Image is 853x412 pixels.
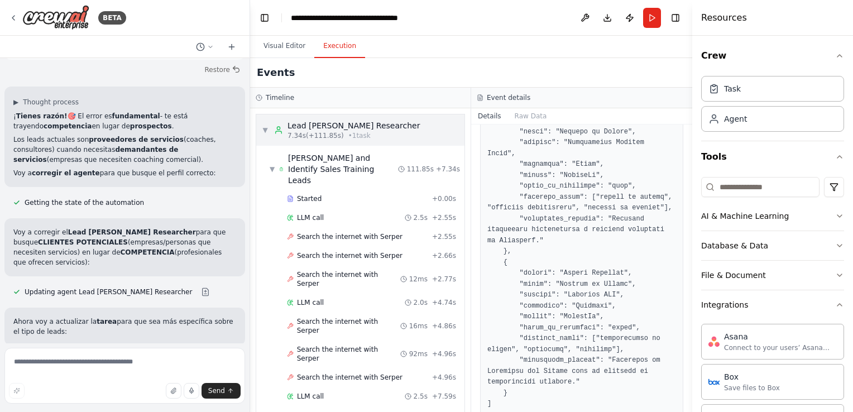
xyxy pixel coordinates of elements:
[297,213,324,222] span: LLM call
[724,113,747,124] div: Agent
[121,248,175,256] strong: COMPETENCIA
[432,298,456,307] span: + 4.74s
[701,231,844,260] button: Database & Data
[701,210,789,222] div: AI & Machine Learning
[184,383,199,399] button: Click to speak your automation idea
[297,232,402,241] span: Search the internet with Serper
[701,299,748,310] div: Integrations
[191,40,218,54] button: Switch to previous chat
[414,298,428,307] span: 2.0s
[668,10,683,26] button: Hide right sidebar
[32,169,100,177] strong: corregir el agente
[16,112,68,120] strong: Tienes razón!
[9,383,25,399] button: Improve this prompt
[701,71,844,141] div: Crew
[314,35,365,58] button: Execution
[724,384,780,392] div: Save files to Box
[97,318,117,325] strong: tarea
[724,331,837,342] div: Asana
[701,270,766,281] div: File & Document
[701,240,768,251] div: Database & Data
[701,141,844,173] button: Tools
[724,83,741,94] div: Task
[407,165,434,174] span: 111.85s
[297,270,400,288] span: Search the internet with Serper
[13,317,236,337] p: Ahora voy a actualizar la para que sea más específica sobre el tipo de leads:
[200,62,245,78] button: Restore
[487,93,530,102] h3: Event details
[25,288,192,296] span: Updating agent Lead [PERSON_NAME] Researcher
[432,213,456,222] span: + 2.55s
[98,11,126,25] div: BETA
[432,392,456,401] span: + 7.59s
[13,98,18,107] span: ▶
[701,290,844,319] button: Integrations
[44,122,92,130] strong: competencia
[13,111,236,131] p: ¡ 🎯 El error es - te está trayendo en lugar de .
[130,122,172,130] strong: prospectos
[262,126,269,135] span: ▼
[287,120,420,131] div: Lead [PERSON_NAME] Researcher
[13,98,79,107] button: ▶Thought process
[708,336,720,347] img: Asana
[432,373,456,382] span: + 4.96s
[508,108,554,124] button: Raw Data
[22,5,89,30] img: Logo
[432,349,456,358] span: + 4.96s
[208,386,225,395] span: Send
[701,261,844,290] button: File & Document
[202,383,241,399] button: Send
[297,251,402,260] span: Search the internet with Serper
[724,343,837,352] div: Connect to your users’ Asana accounts
[223,40,241,54] button: Start a new chat
[297,194,322,203] span: Started
[166,383,181,399] button: Upload files
[13,135,236,165] p: Los leads actuales son (coaches, consultores) cuando necesitas (empresas que necesiten coaching c...
[257,65,295,80] h2: Events
[23,98,79,107] span: Thought process
[724,371,780,382] div: Box
[708,376,720,387] img: Box
[432,251,456,260] span: + 2.66s
[432,322,456,330] span: + 4.86s
[436,165,460,174] span: + 7.34s
[89,136,184,143] strong: proveedores de servicios
[287,131,344,140] span: 7.34s (+111.85s)
[414,392,428,401] span: 2.5s
[13,227,236,267] p: Voy a corregir el para que busque (empresas/personas que necesiten servicios) en lugar de (profes...
[297,392,324,401] span: LLM call
[701,40,844,71] button: Crew
[112,112,160,120] strong: fundamental
[297,345,400,363] span: Search the internet with Serper
[13,168,236,178] p: Voy a para que busque el perfil correcto:
[701,202,844,231] button: AI & Machine Learning
[471,108,508,124] button: Details
[297,373,402,382] span: Search the internet with Serper
[68,228,196,236] strong: Lead [PERSON_NAME] Researcher
[297,298,324,307] span: LLM call
[288,152,398,186] span: [PERSON_NAME] and Identify Sales Training Leads
[409,349,428,358] span: 92ms
[291,12,416,23] nav: breadcrumb
[432,194,456,203] span: + 0.00s
[266,93,294,102] h3: Timeline
[270,165,275,174] span: ▼
[348,131,371,140] span: • 1 task
[432,275,456,284] span: + 2.77s
[255,35,314,58] button: Visual Editor
[25,198,144,207] span: Getting the state of the automation
[701,11,747,25] h4: Resources
[257,10,272,26] button: Hide left sidebar
[414,213,428,222] span: 2.5s
[409,322,428,330] span: 16ms
[38,238,128,246] strong: CLIENTES POTENCIALES
[409,275,428,284] span: 12ms
[297,317,400,335] span: Search the internet with Serper
[432,232,456,241] span: + 2.55s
